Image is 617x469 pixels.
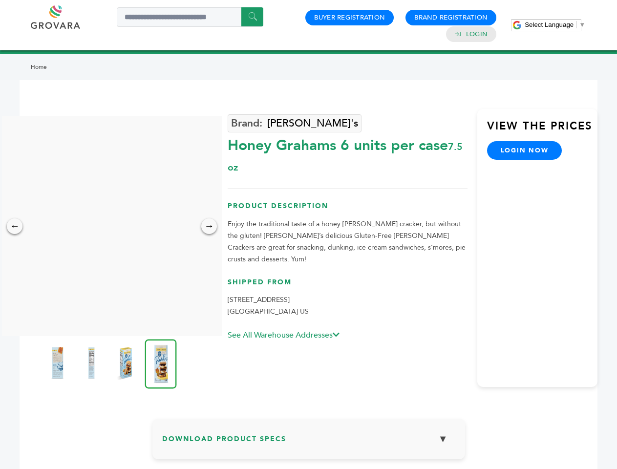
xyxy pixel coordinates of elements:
[7,218,22,234] div: ←
[487,119,597,141] h3: View the Prices
[45,343,69,383] img: Honey Grahams 6 units per case 7.5 oz Product Label
[228,330,340,341] a: See All Warehouse Addresses
[525,21,574,28] span: Select Language
[228,114,362,132] a: [PERSON_NAME]'s
[466,30,488,39] a: Login
[113,343,138,383] img: Honey Grahams 6 units per case 7.5 oz
[31,63,47,71] a: Home
[228,277,468,295] h3: Shipped From
[431,428,455,449] button: ▼
[228,294,468,318] p: [STREET_ADDRESS] [GEOGRAPHIC_DATA] US
[117,7,263,27] input: Search a product or brand...
[145,339,177,388] img: Honey Grahams 6 units per case 7.5 oz
[162,428,455,457] h3: Download Product Specs
[487,141,562,160] a: login now
[576,21,576,28] span: ​
[79,343,104,383] img: Honey Grahams 6 units per case 7.5 oz Nutrition Info
[525,21,585,28] a: Select Language​
[314,13,385,22] a: Buyer Registration
[201,218,217,234] div: →
[579,21,585,28] span: ▼
[228,201,468,218] h3: Product Description
[228,130,468,176] div: Honey Grahams 6 units per case
[228,218,468,265] p: Enjoy the traditional taste of a honey [PERSON_NAME] cracker, but without the gluten! [PERSON_NAM...
[414,13,488,22] a: Brand Registration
